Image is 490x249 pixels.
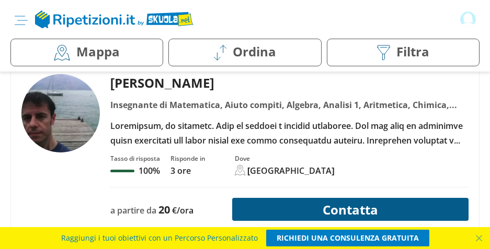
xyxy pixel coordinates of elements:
[377,45,390,61] img: Filtra filtri mobile
[110,205,156,216] span: a partire da
[170,154,206,163] div: Risponde in
[35,10,193,28] img: logo Skuola.net | Ripetizioni.it
[139,165,160,176] p: 100%
[235,154,335,163] div: Dove
[35,13,193,24] a: logo Skuola.net | Ripetizioni.it
[15,16,28,25] img: Menu sito Ripetizioni.it
[172,205,193,216] span: €/ora
[460,11,476,27] img: user avatar
[107,118,473,148] div: Loremipsum, do sitametc. Adip el seddoei t incidid utlaboree. Dol mag aliq en adminimve quisn exe...
[158,203,170,217] span: 20
[266,230,429,246] a: RICHIEDI UNA CONSULENZA GRATUITA
[10,39,163,67] button: Mappa
[110,154,160,163] div: Tasso di risposta
[21,74,100,152] img: tutor a Bologna - Matteo
[327,39,480,67] button: Filtra
[214,45,226,61] img: Ordina filtri mobile
[61,230,258,246] span: Raggiungi i tuoi obiettivi con un Percorso Personalizzato
[54,45,70,61] img: Mappa filtri mobile
[107,98,473,112] div: Insegnante di Matematica, Aiuto compiti, Algebra, Analisi 1, Aritmetica, Chimica, Fisica 1, Geome...
[170,165,206,176] p: 3 ore
[168,39,321,67] button: Ordina
[247,165,335,176] div: [GEOGRAPHIC_DATA]
[232,198,469,221] button: Contatta
[107,74,473,91] div: [PERSON_NAME]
